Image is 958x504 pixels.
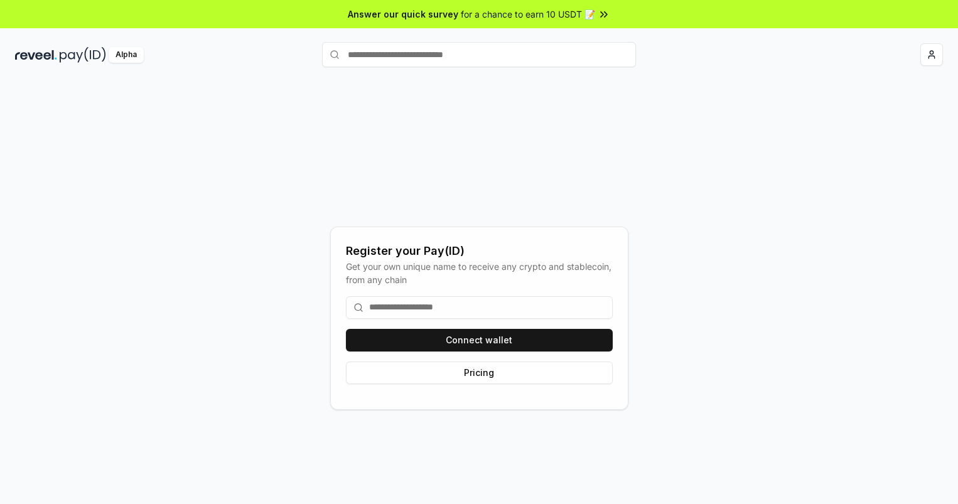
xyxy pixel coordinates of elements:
div: Register your Pay(ID) [346,242,613,260]
img: reveel_dark [15,47,57,63]
span: for a chance to earn 10 USDT 📝 [461,8,595,21]
span: Answer our quick survey [348,8,458,21]
div: Alpha [109,47,144,63]
button: Connect wallet [346,329,613,351]
button: Pricing [346,362,613,384]
img: pay_id [60,47,106,63]
div: Get your own unique name to receive any crypto and stablecoin, from any chain [346,260,613,286]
